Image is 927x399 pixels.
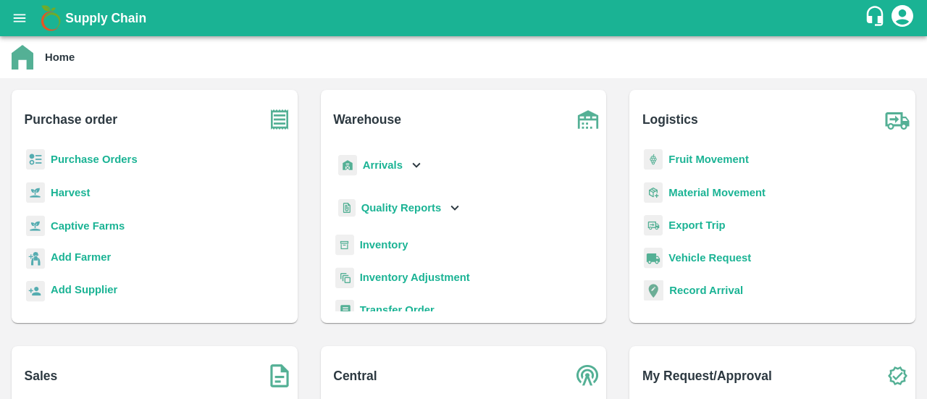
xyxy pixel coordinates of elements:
b: Add Supplier [51,284,117,295]
img: harvest [26,215,45,237]
img: recordArrival [644,280,663,301]
img: farmer [26,248,45,269]
img: soSales [261,358,298,394]
img: inventory [335,267,354,288]
img: check [879,358,915,394]
b: Warehouse [333,109,401,130]
a: Record Arrival [669,285,743,296]
img: supplier [26,281,45,302]
button: open drawer [3,1,36,35]
img: purchase [261,101,298,138]
img: harvest [26,182,45,203]
a: Transfer Order [360,304,435,316]
b: Quality Reports [361,202,442,214]
a: Add Supplier [51,282,117,301]
b: Home [45,51,75,63]
img: material [644,182,663,203]
img: whTransfer [335,300,354,321]
div: customer-support [864,5,889,31]
div: account of current user [889,3,915,33]
img: warehouse [570,101,606,138]
b: Add Farmer [51,251,111,263]
b: Purchase order [25,109,117,130]
b: Arrivals [363,159,403,171]
img: whInventory [335,235,354,256]
b: Central [333,366,377,386]
div: Arrivals [335,149,425,182]
a: Add Farmer [51,249,111,269]
a: Vehicle Request [668,252,751,264]
img: vehicle [644,248,663,269]
a: Purchase Orders [51,154,138,165]
img: qualityReport [338,199,356,217]
img: truck [879,101,915,138]
div: Quality Reports [335,193,463,223]
img: reciept [26,149,45,170]
img: fruit [644,149,663,170]
a: Inventory Adjustment [360,272,470,283]
a: Fruit Movement [668,154,749,165]
b: Supply Chain [65,11,146,25]
a: Export Trip [668,219,725,231]
b: Sales [25,366,58,386]
b: My Request/Approval [642,366,772,386]
img: whArrival [338,155,357,176]
a: Supply Chain [65,8,864,28]
img: logo [36,4,65,33]
a: Inventory [360,239,408,251]
b: Logistics [642,109,698,130]
img: central [570,358,606,394]
a: Harvest [51,187,90,198]
a: Captive Farms [51,220,125,232]
img: delivery [644,215,663,236]
a: Material Movement [668,187,765,198]
img: home [12,45,33,70]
